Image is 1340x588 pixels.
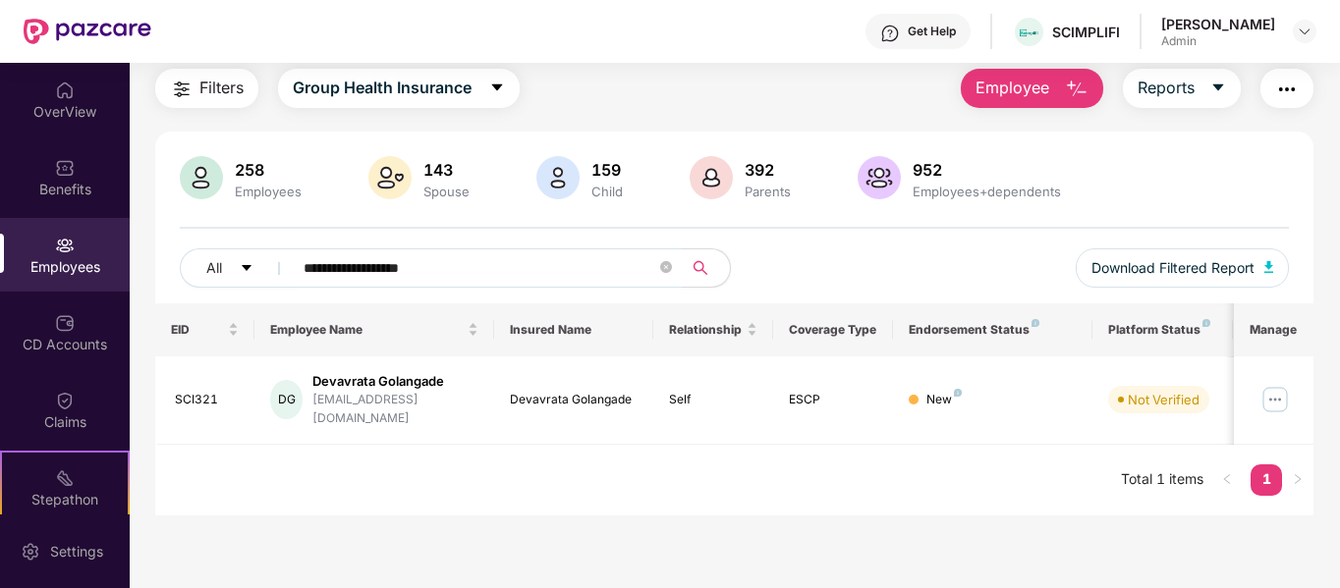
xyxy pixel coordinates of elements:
[669,391,757,409] div: Self
[536,156,580,199] img: svg+xml;base64,PHN2ZyB4bWxucz0iaHR0cDovL3d3dy53My5vcmcvMjAwMC9zdmciIHhtbG5zOnhsaW5rPSJodHRwOi8vd3...
[55,313,75,333] img: svg+xml;base64,PHN2ZyBpZD0iQ0RfQWNjb3VudHMiIGRhdGEtbmFtZT0iQ0QgQWNjb3VudHMiIHhtbG5zPSJodHRwOi8vd3...
[1211,464,1243,496] li: Previous Page
[773,303,893,356] th: Coverage Type
[312,372,478,391] div: Devavrata Golangade
[961,69,1103,108] button: Employee
[1161,15,1275,33] div: [PERSON_NAME]
[789,391,877,409] div: ESCP
[1292,473,1304,485] span: right
[587,160,627,180] div: 159
[199,76,244,100] span: Filters
[1282,464,1313,496] li: Next Page
[494,303,654,356] th: Insured Name
[1138,76,1195,100] span: Reports
[954,389,962,397] img: svg+xml;base64,PHN2ZyB4bWxucz0iaHR0cDovL3d3dy53My5vcmcvMjAwMC9zdmciIHdpZHRoPSI4IiBoZWlnaHQ9IjgiIH...
[2,490,128,509] div: Stepathon
[254,303,494,356] th: Employee Name
[270,322,464,338] span: Employee Name
[908,24,956,39] div: Get Help
[1221,473,1233,485] span: left
[858,156,901,199] img: svg+xml;base64,PHN2ZyB4bWxucz0iaHR0cDovL3d3dy53My5vcmcvMjAwMC9zdmciIHhtbG5zOnhsaW5rPSJodHRwOi8vd3...
[926,391,962,409] div: New
[24,19,151,44] img: New Pazcare Logo
[21,542,40,561] img: svg+xml;base64,PHN2ZyBpZD0iU2V0dGluZy0yMHgyMCIgeG1sbnM9Imh0dHA6Ly93d3cudzMub3JnLzIwMDAvc3ZnIiB3aW...
[55,468,75,488] img: svg+xml;base64,PHN2ZyB4bWxucz0iaHR0cDovL3d3dy53My5vcmcvMjAwMC9zdmciIHdpZHRoPSIyMSIgaGVpZ2h0PSIyMC...
[976,76,1049,100] span: Employee
[880,24,900,43] img: svg+xml;base64,PHN2ZyBpZD0iSGVscC0zMngzMiIgeG1sbnM9Imh0dHA6Ly93d3cudzMub3JnLzIwMDAvc3ZnIiB3aWR0aD...
[1052,23,1120,41] div: SCIMPLIFI
[55,391,75,410] img: svg+xml;base64,PHN2ZyBpZD0iQ2xhaW0iIHhtbG5zPSJodHRwOi8vd3d3LnczLm9yZy8yMDAwL3N2ZyIgd2lkdGg9IjIwIi...
[1032,319,1039,327] img: svg+xml;base64,PHN2ZyB4bWxucz0iaHR0cDovL3d3dy53My5vcmcvMjAwMC9zdmciIHdpZHRoPSI4IiBoZWlnaHQ9IjgiIH...
[270,380,303,419] div: DG
[1264,261,1274,273] img: svg+xml;base64,PHN2ZyB4bWxucz0iaHR0cDovL3d3dy53My5vcmcvMjAwMC9zdmciIHhtbG5zOnhsaW5rPSJodHRwOi8vd3...
[909,184,1065,199] div: Employees+dependents
[510,391,639,409] div: Devavrata Golangade
[660,259,672,278] span: close-circle
[55,80,75,100] img: svg+xml;base64,PHN2ZyBpZD0iSG9tZSIgeG1sbnM9Imh0dHA6Ly93d3cudzMub3JnLzIwMDAvc3ZnIiB3aWR0aD0iMjAiIG...
[741,160,795,180] div: 392
[312,391,478,428] div: [EMAIL_ADDRESS][DOMAIN_NAME]
[180,156,223,199] img: svg+xml;base64,PHN2ZyB4bWxucz0iaHR0cDovL3d3dy53My5vcmcvMjAwMC9zdmciIHhtbG5zOnhsaW5rPSJodHRwOi8vd3...
[1161,33,1275,49] div: Admin
[1065,78,1089,101] img: svg+xml;base64,PHN2ZyB4bWxucz0iaHR0cDovL3d3dy53My5vcmcvMjAwMC9zdmciIHhtbG5zOnhsaW5rPSJodHRwOi8vd3...
[1121,464,1203,496] li: Total 1 items
[1282,464,1313,496] button: right
[180,248,300,288] button: Allcaret-down
[741,184,795,199] div: Parents
[278,69,520,108] button: Group Health Insurancecaret-down
[171,322,225,338] span: EID
[660,261,672,273] span: close-circle
[1076,248,1290,288] button: Download Filtered Report
[1108,322,1216,338] div: Platform Status
[419,160,474,180] div: 143
[1202,319,1210,327] img: svg+xml;base64,PHN2ZyB4bWxucz0iaHR0cDovL3d3dy53My5vcmcvMjAwMC9zdmciIHdpZHRoPSI4IiBoZWlnaHQ9IjgiIH...
[55,236,75,255] img: svg+xml;base64,PHN2ZyBpZD0iRW1wbG95ZWVzIiB4bWxucz0iaHR0cDovL3d3dy53My5vcmcvMjAwMC9zdmciIHdpZHRoPS...
[240,261,253,277] span: caret-down
[1210,80,1226,97] span: caret-down
[690,156,733,199] img: svg+xml;base64,PHN2ZyB4bWxucz0iaHR0cDovL3d3dy53My5vcmcvMjAwMC9zdmciIHhtbG5zOnhsaW5rPSJodHRwOi8vd3...
[1234,303,1313,356] th: Manage
[206,257,222,279] span: All
[1259,384,1291,415] img: manageButton
[175,391,240,409] div: SCI321
[909,322,1077,338] div: Endorsement Status
[1275,78,1299,101] img: svg+xml;base64,PHN2ZyB4bWxucz0iaHR0cDovL3d3dy53My5vcmcvMjAwMC9zdmciIHdpZHRoPSIyNCIgaGVpZ2h0PSIyNC...
[1211,464,1243,496] button: left
[419,184,474,199] div: Spouse
[44,542,109,561] div: Settings
[653,303,773,356] th: Relationship
[155,303,255,356] th: EID
[489,80,505,97] span: caret-down
[1251,464,1282,494] a: 1
[682,248,731,288] button: search
[682,260,720,276] span: search
[155,69,258,108] button: Filters
[909,160,1065,180] div: 952
[55,158,75,178] img: svg+xml;base64,PHN2ZyBpZD0iQmVuZWZpdHMiIHhtbG5zPSJodHRwOi8vd3d3LnczLm9yZy8yMDAwL3N2ZyIgd2lkdGg9Ij...
[1251,464,1282,496] li: 1
[231,160,306,180] div: 258
[231,184,306,199] div: Employees
[669,322,743,338] span: Relationship
[293,76,472,100] span: Group Health Insurance
[587,184,627,199] div: Child
[1297,24,1312,39] img: svg+xml;base64,PHN2ZyBpZD0iRHJvcGRvd24tMzJ4MzIiIHhtbG5zPSJodHRwOi8vd3d3LnczLm9yZy8yMDAwL3N2ZyIgd2...
[1128,390,1200,409] div: Not Verified
[368,156,412,199] img: svg+xml;base64,PHN2ZyB4bWxucz0iaHR0cDovL3d3dy53My5vcmcvMjAwMC9zdmciIHhtbG5zOnhsaW5rPSJodHRwOi8vd3...
[1123,69,1241,108] button: Reportscaret-down
[1091,257,1255,279] span: Download Filtered Report
[170,78,194,101] img: svg+xml;base64,PHN2ZyB4bWxucz0iaHR0cDovL3d3dy53My5vcmcvMjAwMC9zdmciIHdpZHRoPSIyNCIgaGVpZ2h0PSIyNC...
[1015,26,1043,40] img: transparent%20(1).png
